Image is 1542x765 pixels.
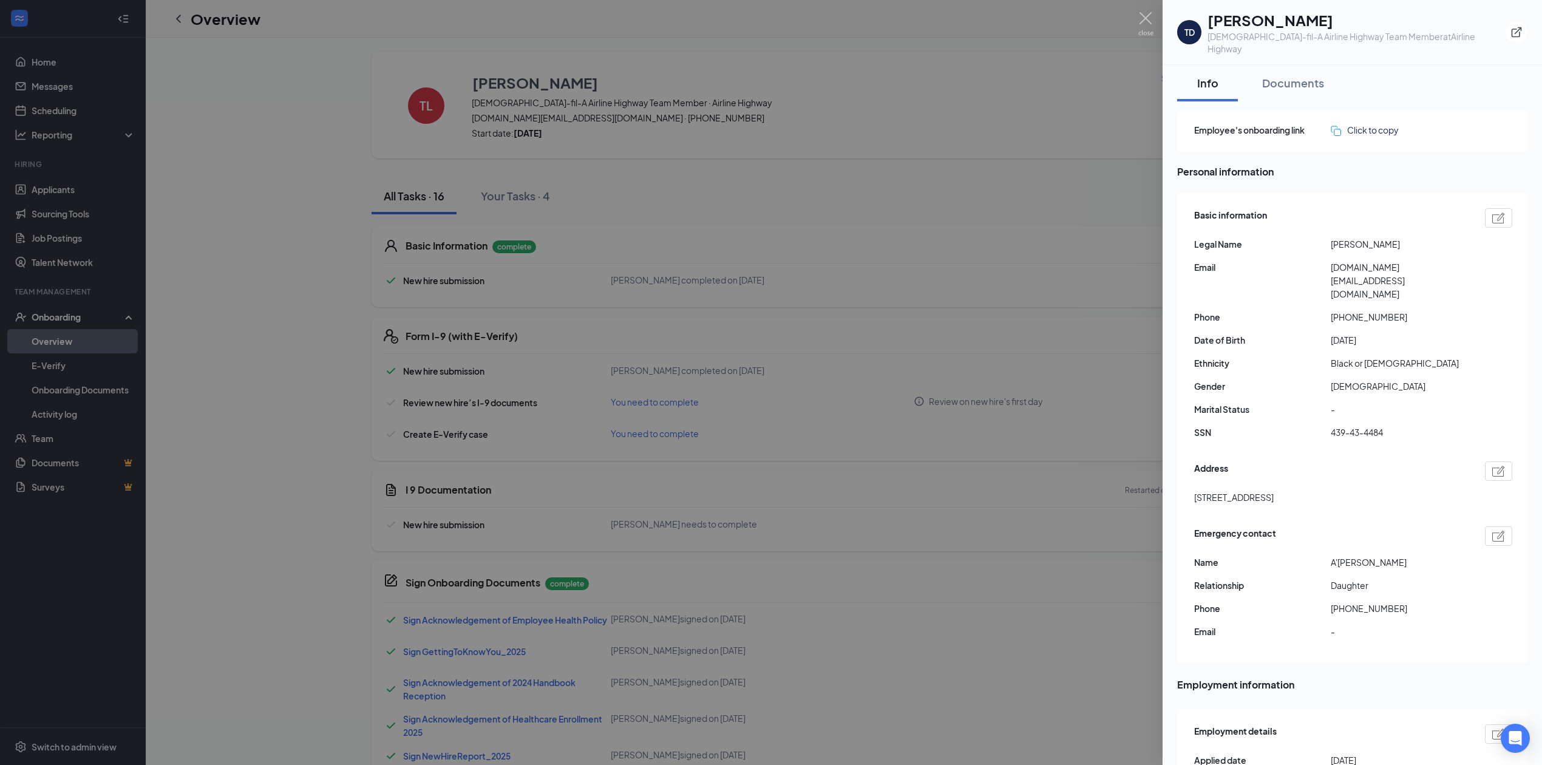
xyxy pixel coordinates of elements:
span: Name [1194,556,1331,569]
span: A'[PERSON_NAME] [1331,556,1467,569]
span: Ethnicity [1194,356,1331,370]
span: Employment information [1177,677,1527,692]
span: Employee's onboarding link [1194,123,1331,137]
span: 439-43-4484 [1331,426,1467,439]
button: ExternalLink [1506,21,1527,43]
svg: ExternalLink [1510,26,1523,38]
span: Basic information [1194,208,1267,228]
span: Email [1194,625,1331,638]
span: [PHONE_NUMBER] [1331,310,1467,324]
div: [DEMOGRAPHIC_DATA]-fil-A Airline Highway Team Member at Airline Highway [1207,30,1506,55]
span: [STREET_ADDRESS] [1194,491,1274,504]
span: - [1331,625,1467,638]
span: Phone [1194,602,1331,615]
span: [PERSON_NAME] [1331,237,1467,251]
span: [DOMAIN_NAME][EMAIL_ADDRESS][DOMAIN_NAME] [1331,260,1467,301]
div: Documents [1262,75,1324,90]
span: [DEMOGRAPHIC_DATA] [1331,379,1467,393]
h1: [PERSON_NAME] [1207,10,1506,30]
button: Click to copy [1331,123,1399,137]
img: click-to-copy.71757273a98fde459dfc.svg [1331,126,1341,136]
div: Info [1189,75,1226,90]
span: Relationship [1194,579,1331,592]
div: TD [1184,26,1195,38]
span: Address [1194,461,1228,481]
span: Email [1194,260,1331,274]
span: Legal Name [1194,237,1331,251]
span: SSN [1194,426,1331,439]
span: Gender [1194,379,1331,393]
span: Black or [DEMOGRAPHIC_DATA] [1331,356,1467,370]
span: - [1331,403,1467,416]
span: Phone [1194,310,1331,324]
span: [DATE] [1331,333,1467,347]
span: Personal information [1177,164,1527,179]
span: Marital Status [1194,403,1331,416]
span: [PHONE_NUMBER] [1331,602,1467,615]
span: Employment details [1194,724,1277,744]
span: Date of Birth [1194,333,1331,347]
div: Open Intercom Messenger [1501,724,1530,753]
span: Daughter [1331,579,1467,592]
span: Emergency contact [1194,526,1276,546]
